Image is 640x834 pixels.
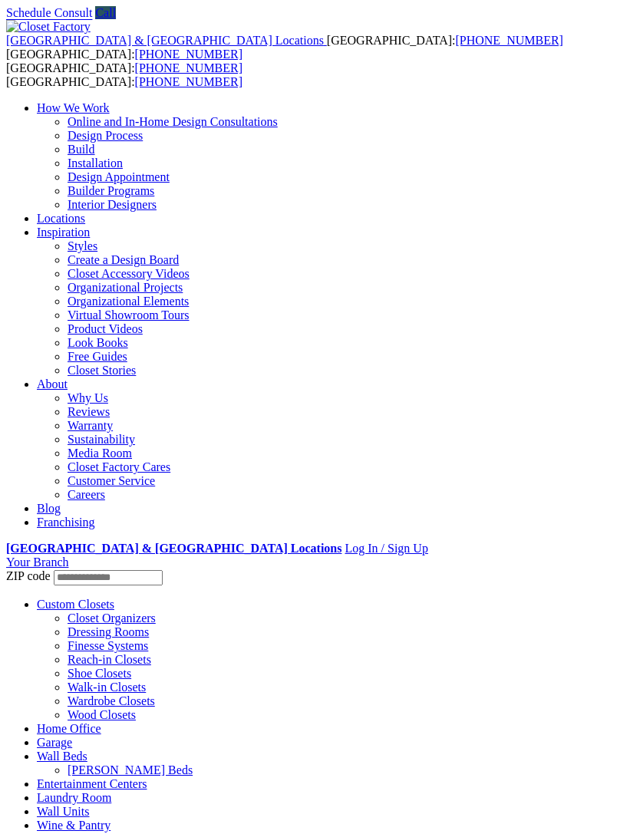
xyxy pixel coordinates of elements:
a: Blog [37,502,61,515]
a: [GEOGRAPHIC_DATA] & [GEOGRAPHIC_DATA] Locations [6,34,327,47]
a: Look Books [68,336,128,349]
a: Virtual Showroom Tours [68,308,190,321]
a: Custom Closets [37,598,114,611]
a: Wine & Pantry [37,819,111,832]
a: About [37,377,68,391]
span: [GEOGRAPHIC_DATA] & [GEOGRAPHIC_DATA] Locations [6,34,324,47]
a: Organizational Projects [68,281,183,294]
a: Schedule Consult [6,6,92,19]
a: Closet Factory Cares [68,460,170,473]
a: Styles [68,239,97,252]
a: Free Guides [68,350,127,363]
input: Enter your Zip code [54,570,163,585]
a: Installation [68,157,123,170]
a: Online and In-Home Design Consultations [68,115,278,128]
a: Design Appointment [68,170,170,183]
a: Laundry Room [37,791,111,804]
a: Closet Stories [68,364,136,377]
a: Wall Beds [37,750,87,763]
a: Dressing Rooms [68,625,149,638]
a: Finesse Systems [68,639,148,652]
a: Why Us [68,391,108,404]
a: Reviews [68,405,110,418]
a: Shoe Closets [68,667,131,680]
a: How We Work [37,101,110,114]
a: Media Room [68,447,132,460]
a: Wardrobe Closets [68,694,155,707]
a: Closet Organizers [68,611,156,625]
a: Call [95,6,116,19]
a: Closet Accessory Videos [68,267,190,280]
a: Garage [37,736,72,749]
a: Careers [68,488,105,501]
span: [GEOGRAPHIC_DATA]: [GEOGRAPHIC_DATA]: [6,34,563,61]
a: Log In / Sign Up [345,542,427,555]
a: Wall Units [37,805,89,818]
a: [GEOGRAPHIC_DATA] & [GEOGRAPHIC_DATA] Locations [6,542,341,555]
a: Wood Closets [68,708,136,721]
a: [PERSON_NAME] Beds [68,763,193,776]
a: Design Process [68,129,143,142]
a: Product Videos [68,322,143,335]
a: Interior Designers [68,198,157,211]
a: Warranty [68,419,113,432]
a: Organizational Elements [68,295,189,308]
a: Walk-in Closets [68,681,146,694]
a: [PHONE_NUMBER] [135,61,242,74]
a: Build [68,143,95,156]
a: Franchising [37,516,95,529]
a: Create a Design Board [68,253,179,266]
a: [PHONE_NUMBER] [135,48,242,61]
a: Builder Programs [68,184,154,197]
a: [PHONE_NUMBER] [135,75,242,88]
a: Your Branch [6,555,68,569]
a: [PHONE_NUMBER] [455,34,562,47]
a: Entertainment Centers [37,777,147,790]
a: Inspiration [37,226,90,239]
a: Sustainability [68,433,135,446]
a: Home Office [37,722,101,735]
a: Customer Service [68,474,155,487]
a: Locations [37,212,85,225]
span: ZIP code [6,569,51,582]
span: [GEOGRAPHIC_DATA]: [GEOGRAPHIC_DATA]: [6,61,242,88]
a: Reach-in Closets [68,653,151,666]
img: Closet Factory [6,20,91,34]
